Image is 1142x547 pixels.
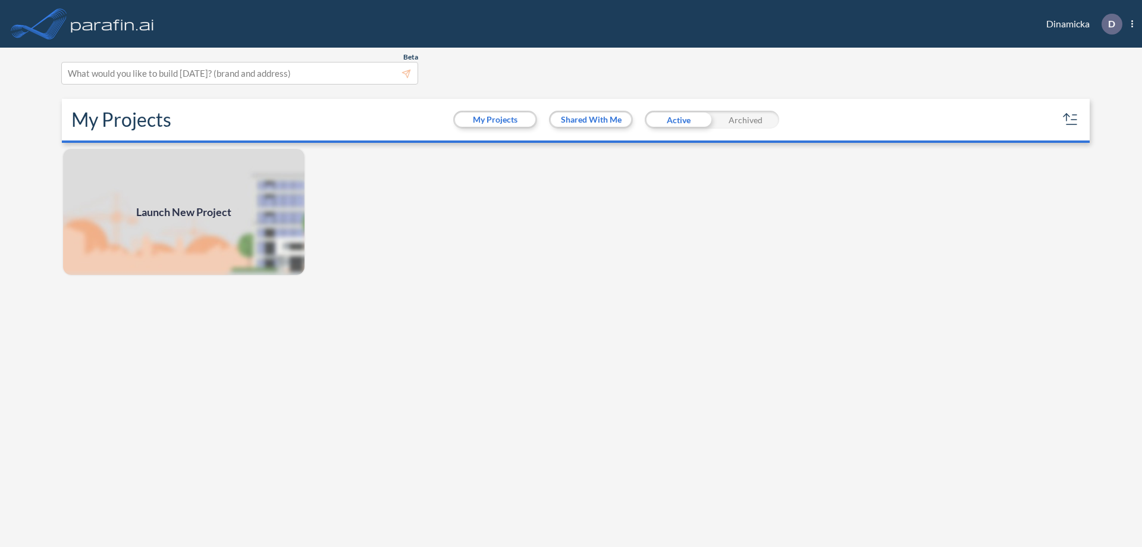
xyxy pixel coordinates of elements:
[1108,18,1115,29] p: D
[71,108,171,131] h2: My Projects
[403,52,418,62] span: Beta
[62,148,306,276] img: add
[1028,14,1133,35] div: Dinamicka
[645,111,712,129] div: Active
[62,148,306,276] a: Launch New Project
[455,112,535,127] button: My Projects
[136,204,231,220] span: Launch New Project
[1061,110,1080,129] button: sort
[551,112,631,127] button: Shared With Me
[68,12,156,36] img: logo
[712,111,779,129] div: Archived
